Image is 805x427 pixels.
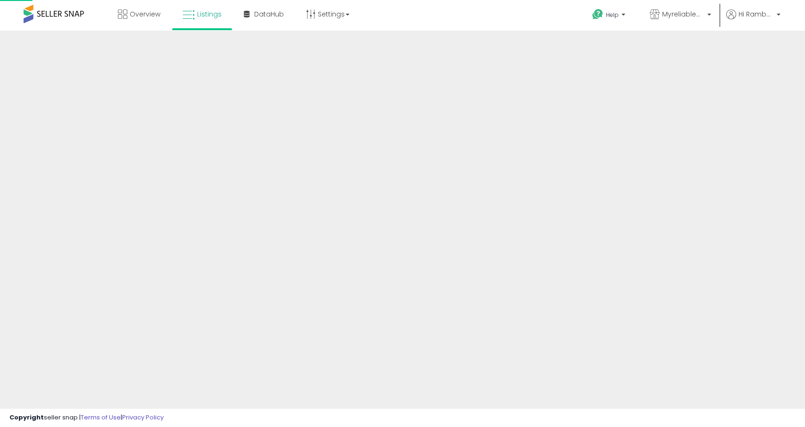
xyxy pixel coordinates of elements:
span: Hi Rambabu [739,9,774,19]
span: Overview [130,9,160,19]
span: Help [606,11,619,19]
strong: Copyright [9,413,44,422]
i: Get Help [592,8,604,20]
span: Listings [197,9,222,19]
span: Myreliablemart [662,9,705,19]
a: Hi Rambabu [726,9,780,31]
span: DataHub [254,9,284,19]
a: Terms of Use [81,413,121,422]
div: seller snap | | [9,413,164,422]
a: Privacy Policy [122,413,164,422]
a: Help [585,1,635,31]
